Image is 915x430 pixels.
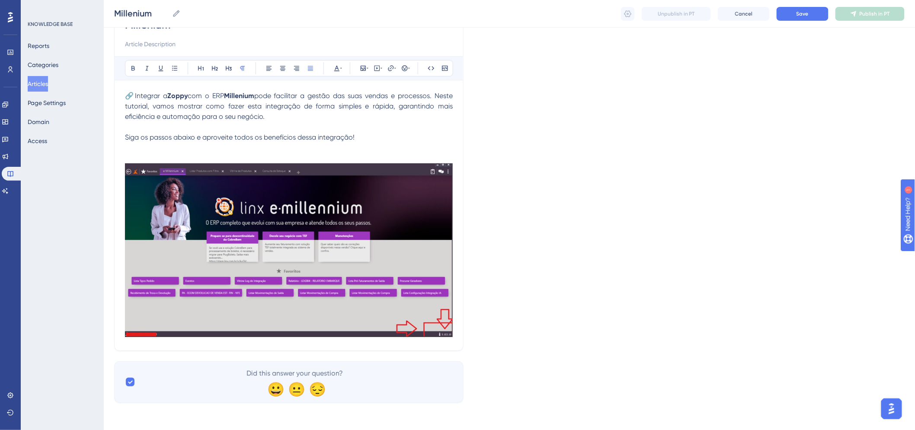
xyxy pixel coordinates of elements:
[114,7,169,19] input: Article Name
[288,382,302,396] div: 😐
[125,133,355,141] span: Siga os passos abaixo e aproveite todos os benefícios dessa integração!
[642,7,711,21] button: Unpublish in PT
[658,10,695,17] span: Unpublish in PT
[28,38,49,54] button: Reports
[60,4,62,11] div: 1
[167,92,188,100] strong: Zoppy
[309,382,323,396] div: 😔
[879,396,905,422] iframe: UserGuiding AI Assistant Launcher
[247,368,343,379] span: Did this answer your question?
[125,92,454,121] span: pode facilitar a gestão das suas vendas e processos. Neste tutorial, vamos mostrar como fazer est...
[777,7,829,21] button: Save
[797,10,809,17] span: Save
[28,114,49,130] button: Domain
[28,21,73,28] div: KNOWLEDGE BASE
[28,76,48,92] button: Articles
[267,382,281,396] div: 😀
[125,92,167,100] span: 🔗Integrar a
[224,92,254,100] strong: Millenium
[860,10,890,17] span: Publish in PT
[125,39,453,49] input: Article Description
[735,10,753,17] span: Cancel
[28,133,47,149] button: Access
[28,95,66,111] button: Page Settings
[835,7,905,21] button: Publish in PT
[28,57,58,73] button: Categories
[718,7,770,21] button: Cancel
[188,92,224,100] span: com o ERP
[20,2,54,13] span: Need Help?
